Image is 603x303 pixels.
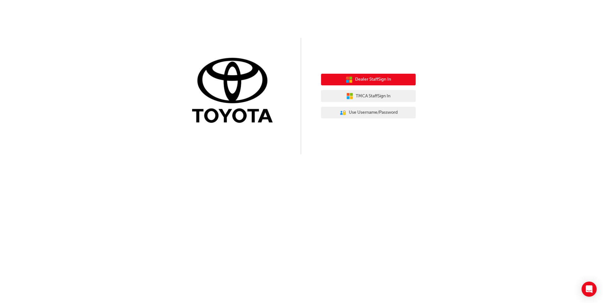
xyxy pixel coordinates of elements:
button: Use Username/Password [321,107,416,119]
span: Dealer Staff Sign In [355,76,391,83]
img: Trak [187,56,282,126]
div: Open Intercom Messenger [582,282,597,297]
button: TMCA StaffSign In [321,90,416,102]
span: TMCA Staff Sign In [356,93,390,100]
span: Use Username/Password [349,109,398,116]
button: Dealer StaffSign In [321,74,416,86]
